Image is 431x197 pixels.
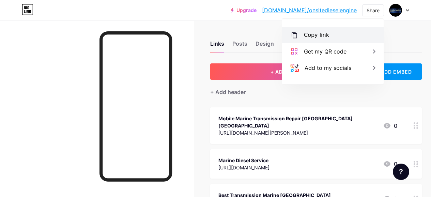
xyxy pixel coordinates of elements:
[271,69,300,75] span: + ADD LINK
[383,122,397,130] div: 0
[367,7,380,14] div: Share
[218,115,378,129] div: Mobile Marine Transmission Repair [GEOGRAPHIC_DATA] [GEOGRAPHIC_DATA]
[210,63,360,80] button: + ADD LINK
[232,40,247,52] div: Posts
[262,6,357,14] a: [DOMAIN_NAME]/onsitedieselengine
[305,64,351,72] div: Add to my socials
[383,160,397,168] div: 0
[210,40,224,52] div: Links
[304,31,329,39] div: Copy link
[231,7,257,13] a: Upgrade
[218,164,270,171] div: [URL][DOMAIN_NAME]
[304,47,347,56] div: Get my QR code
[210,88,246,96] div: + Add header
[218,129,378,136] div: [URL][DOMAIN_NAME][PERSON_NAME]
[366,63,422,80] div: + ADD EMBED
[256,40,274,52] div: Design
[218,157,270,164] div: Marine Diesel Service
[389,4,402,17] img: onsitedieselengine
